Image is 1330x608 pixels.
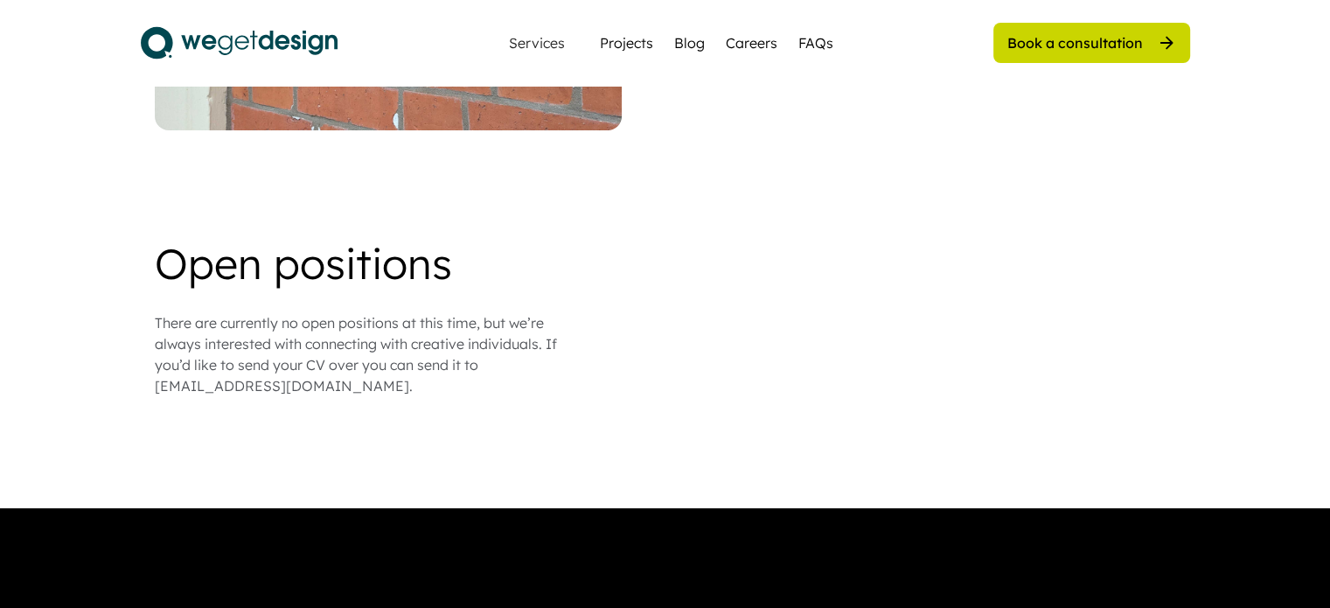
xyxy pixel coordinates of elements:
a: Careers [726,32,777,53]
div: Open positions [155,242,1176,284]
div: Services [502,36,572,50]
a: Blog [674,32,705,53]
a: FAQs [798,32,833,53]
div: Book a consultation [1007,33,1143,52]
img: logo.svg [141,21,338,65]
div: There are currently no open positions at this time, but we’re always interested with connecting w... [155,312,592,396]
a: Projects [600,32,653,53]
